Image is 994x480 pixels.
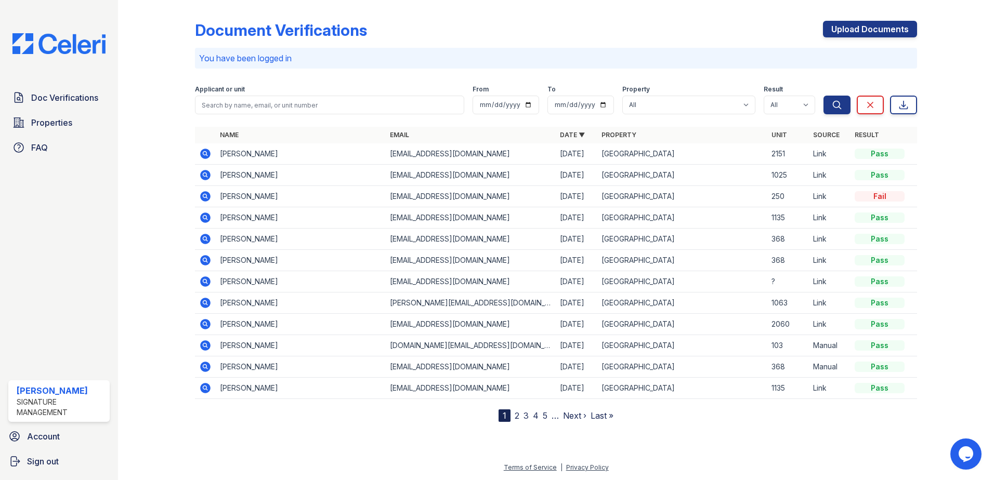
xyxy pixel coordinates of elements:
a: Source [813,131,840,139]
label: To [547,85,556,94]
img: CE_Logo_Blue-a8612792a0a2168367f1c8372b55b34899dd931a85d93a1a3d3e32e68fde9ad4.png [4,33,114,54]
td: [DATE] [556,271,597,292]
td: [EMAIL_ADDRESS][DOMAIN_NAME] [386,143,556,165]
td: [PERSON_NAME] [216,378,386,399]
td: [EMAIL_ADDRESS][DOMAIN_NAME] [386,229,556,250]
a: Date ▼ [560,131,585,139]
iframe: chat widget [950,438,984,470]
td: [GEOGRAPHIC_DATA] [597,335,767,356]
td: [EMAIL_ADDRESS][DOMAIN_NAME] [386,356,556,378]
div: Document Verifications [195,21,367,39]
div: Pass [855,149,905,159]
a: Properties [8,112,110,133]
div: Pass [855,298,905,308]
a: Unit [771,131,787,139]
a: Terms of Service [504,463,557,471]
div: Pass [855,362,905,372]
td: [GEOGRAPHIC_DATA] [597,271,767,292]
td: [PERSON_NAME] [216,314,386,335]
td: [DATE] [556,207,597,229]
td: [GEOGRAPHIC_DATA] [597,165,767,186]
a: Account [4,426,114,447]
div: Pass [855,276,905,287]
a: Result [855,131,879,139]
td: [DATE] [556,314,597,335]
a: Next › [563,410,586,421]
td: [PERSON_NAME] [216,207,386,229]
div: [PERSON_NAME] [17,384,106,397]
p: You have been logged in [199,52,913,64]
input: Search by name, email, or unit number [195,96,464,114]
td: 250 [767,186,809,207]
td: [GEOGRAPHIC_DATA] [597,314,767,335]
span: Doc Verifications [31,91,98,104]
td: [PERSON_NAME] [216,229,386,250]
td: [PERSON_NAME] [216,165,386,186]
td: [PERSON_NAME] [216,335,386,356]
td: Link [809,292,851,314]
td: 368 [767,229,809,250]
td: [GEOGRAPHIC_DATA] [597,292,767,314]
a: FAQ [8,137,110,158]
td: [PERSON_NAME] [216,356,386,378]
a: 4 [533,410,539,421]
td: [DATE] [556,335,597,356]
td: 2151 [767,143,809,165]
div: Pass [855,340,905,351]
td: Manual [809,335,851,356]
a: 2 [515,410,519,421]
td: Link [809,378,851,399]
span: … [552,409,559,422]
td: [PERSON_NAME] [216,292,386,314]
a: 5 [543,410,547,421]
td: [EMAIL_ADDRESS][DOMAIN_NAME] [386,186,556,207]
td: 368 [767,356,809,378]
a: Name [220,131,239,139]
a: Sign out [4,451,114,472]
td: [GEOGRAPHIC_DATA] [597,186,767,207]
a: Last » [591,410,613,421]
td: 1025 [767,165,809,186]
td: [PERSON_NAME] [216,143,386,165]
td: [DOMAIN_NAME][EMAIL_ADDRESS][DOMAIN_NAME] [386,335,556,356]
td: [DATE] [556,165,597,186]
a: Email [390,131,409,139]
td: Link [809,186,851,207]
td: 1135 [767,378,809,399]
td: [PERSON_NAME] [216,271,386,292]
td: Link [809,271,851,292]
label: Result [764,85,783,94]
div: Fail [855,191,905,202]
td: [PERSON_NAME] [216,186,386,207]
div: Pass [855,255,905,265]
td: [PERSON_NAME][EMAIL_ADDRESS][DOMAIN_NAME] [386,292,556,314]
div: | [560,463,563,471]
td: [EMAIL_ADDRESS][DOMAIN_NAME] [386,165,556,186]
td: [EMAIL_ADDRESS][DOMAIN_NAME] [386,378,556,399]
a: 3 [524,410,529,421]
a: Property [601,131,636,139]
td: [GEOGRAPHIC_DATA] [597,207,767,229]
td: [EMAIL_ADDRESS][DOMAIN_NAME] [386,314,556,335]
td: [EMAIL_ADDRESS][DOMAIN_NAME] [386,250,556,271]
td: 1063 [767,292,809,314]
td: Link [809,229,851,250]
td: Link [809,143,851,165]
div: 1 [499,409,511,422]
a: Privacy Policy [566,463,609,471]
td: [GEOGRAPHIC_DATA] [597,143,767,165]
td: [GEOGRAPHIC_DATA] [597,378,767,399]
td: 1135 [767,207,809,229]
td: Link [809,165,851,186]
span: Sign out [27,455,59,468]
div: Pass [855,212,905,223]
label: From [473,85,489,94]
td: [GEOGRAPHIC_DATA] [597,356,767,378]
span: FAQ [31,141,48,154]
td: [DATE] [556,250,597,271]
td: [DATE] [556,143,597,165]
td: [DATE] [556,229,597,250]
td: [EMAIL_ADDRESS][DOMAIN_NAME] [386,271,556,292]
td: 103 [767,335,809,356]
